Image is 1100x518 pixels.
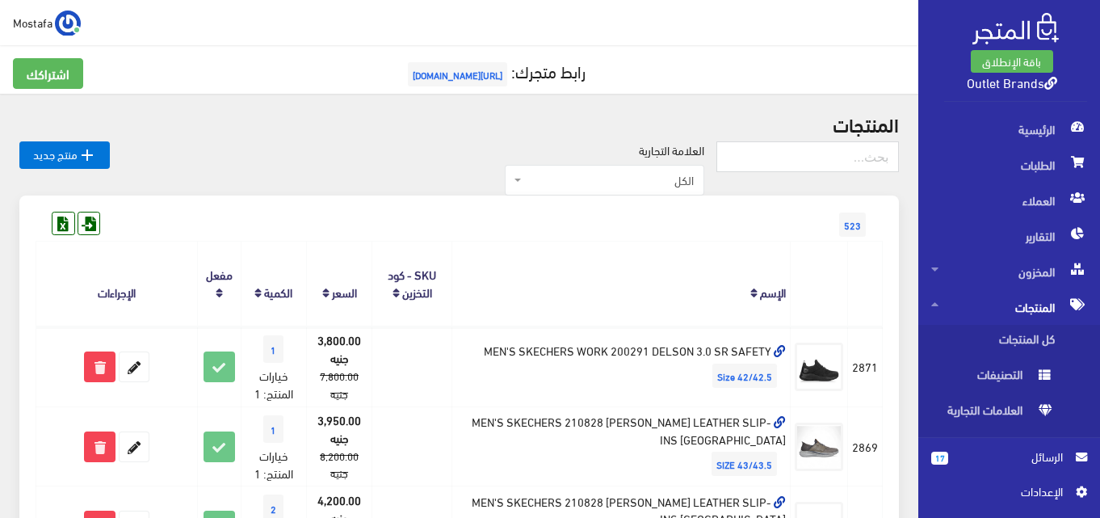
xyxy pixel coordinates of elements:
[918,432,1100,467] a: أنواع المنتجات
[967,70,1057,94] a: Outlet Brands
[918,325,1100,360] a: كل المنتجات
[78,145,97,165] i: 
[332,280,357,303] a: السعر
[931,432,1054,467] span: أنواع المنتجات
[505,165,704,196] span: الكل
[931,360,1054,396] span: التصنيفات
[931,289,1087,325] span: المنتجات
[918,396,1100,432] a: العلامات التجارية
[206,263,233,285] a: مفعل
[839,213,866,237] span: 523
[760,280,786,303] a: الإسم
[451,406,791,486] td: MEN'S SKECHERS 210828 [PERSON_NAME] LEATHER SLIP-INS [GEOGRAPHIC_DATA]
[451,326,791,406] td: MEN'S SKECHERS WORK 200291 DELSON 3.0 SR SAFETY
[931,218,1087,254] span: التقارير
[795,343,843,391] img: mens-skechers-work-200291-delson-30-sr-safety.jpg
[931,254,1087,289] span: المخزون
[848,326,883,406] td: 2871
[525,172,694,188] span: الكل
[931,325,1054,360] span: كل المنتجات
[795,423,843,471] img: mens-skechers-210828-zachary-leather-slip-ins-oxfords.png
[254,364,293,404] span: خيارات المنتج: 1
[712,452,777,476] span: SIZE 43/43.5
[931,482,1087,508] a: اﻹعدادات
[19,113,899,134] h2: المنتجات
[944,482,1062,500] span: اﻹعدادات
[55,11,81,36] img: ...
[918,183,1100,218] a: العملاء
[931,112,1087,147] span: الرئيسية
[931,396,1054,432] span: العلامات التجارية
[254,444,293,484] span: خيارات المنتج: 1
[408,62,507,86] span: [URL][DOMAIN_NAME]
[918,289,1100,325] a: المنتجات
[931,183,1087,218] span: العملاء
[716,141,899,172] input: بحث...
[931,448,1087,482] a: 17 الرسائل
[19,407,81,469] iframe: Drift Widget Chat Controller
[931,452,948,465] span: 17
[306,326,372,406] td: 3,800.00 جنيه
[971,50,1053,73] a: باقة الإنطلاق
[13,10,81,36] a: ... Mostafa
[918,360,1100,396] a: التصنيفات
[320,366,359,403] strike: 7,800.00 جنيه
[848,406,883,486] td: 2869
[263,415,283,443] span: 1
[961,448,1063,465] span: الرسائل
[264,280,292,303] a: الكمية
[306,406,372,486] td: 3,950.00 جنيه
[404,56,586,86] a: رابط متجرك:[URL][DOMAIN_NAME]
[320,446,359,483] strike: 8,200.00 جنيه
[918,112,1100,147] a: الرئيسية
[931,147,1087,183] span: الطلبات
[972,13,1059,44] img: .
[639,141,704,159] label: العلامة التجارية
[19,141,110,169] a: منتج جديد
[263,335,283,363] span: 1
[918,218,1100,254] a: التقارير
[918,147,1100,183] a: الطلبات
[712,364,777,388] span: Size 42/42.5
[918,254,1100,289] a: المخزون
[13,12,52,32] span: Mostafa
[13,58,83,89] a: اشتراكك
[36,242,198,326] th: الإجراءات
[388,263,436,303] a: SKU - كود التخزين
